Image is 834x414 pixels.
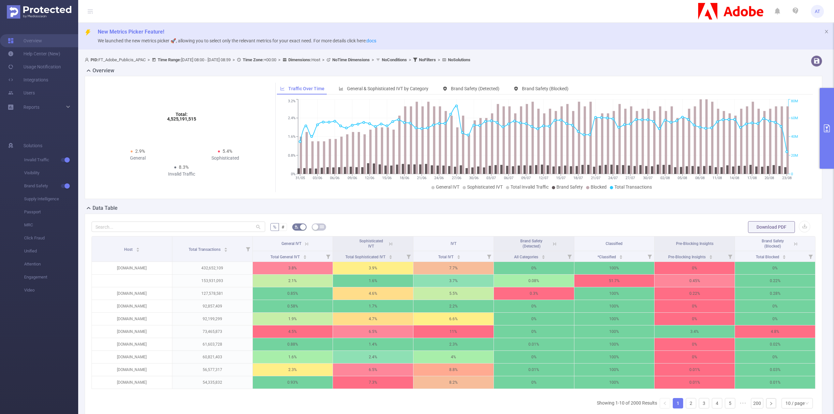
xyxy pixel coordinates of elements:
[494,376,574,389] p: 0%
[92,351,172,363] p: [DOMAIN_NAME]
[24,258,78,271] span: Attention
[522,86,568,91] span: Brand Safety (Blocked)
[625,176,635,180] tspan: 27/07
[438,255,454,259] span: Total IVT
[709,256,713,258] i: icon: caret-down
[824,29,829,34] i: icon: close
[436,57,442,62] span: >
[359,239,383,249] span: Sophisticated IVT
[281,224,284,230] span: #
[436,184,459,190] span: General IVT
[643,176,652,180] tspan: 30/07
[457,254,461,258] div: Sort
[273,224,276,230] span: %
[347,86,428,91] span: General & Sophisticated IVT by Category
[92,287,172,300] p: [DOMAIN_NAME]
[24,271,78,284] span: Engagement
[686,398,696,408] li: 2
[510,184,549,190] span: Total Invalid Traffic
[312,176,322,180] tspan: 03/06
[224,247,228,249] i: icon: caret-up
[574,351,654,363] p: 100%
[751,398,763,408] a: 200
[791,116,798,120] tspan: 60M
[24,219,78,232] span: MRC
[748,221,795,233] button: Download PDF
[686,398,696,408] a: 2
[574,364,654,376] p: 100%
[469,176,479,180] tspan: 30/06
[494,300,574,312] p: 0%
[24,245,78,258] span: Unified
[782,254,786,258] div: Sort
[574,300,654,312] p: 100%
[243,57,264,62] b: Time Zone:
[699,398,709,408] li: 3
[253,300,333,312] p: 0.58%
[404,251,413,262] i: Filter menu
[345,255,386,259] span: Total Sophisticated IVT
[24,193,78,206] span: Supply Intelligence
[573,176,583,180] tspan: 18/07
[92,300,172,312] p: [DOMAIN_NAME]
[712,398,722,408] a: 4
[413,325,494,338] p: 11%
[179,164,189,170] span: 8.3%
[413,351,494,363] p: 4%
[98,38,376,43] span: We launched the new metrics picker 🚀, allowing you to select only the relevant metrics for your e...
[223,149,232,154] span: 5.4%
[725,398,735,408] a: 5
[738,398,748,408] span: •••
[541,254,545,258] div: Sort
[295,225,298,229] i: icon: bg-colors
[676,241,713,246] span: Pre-Blocking Insights
[333,262,413,274] p: 3.9%
[735,364,815,376] p: 0.03%
[181,155,269,162] div: Sophisticated
[253,262,333,274] p: 3.8%
[333,376,413,389] p: 7.3%
[270,255,301,259] span: Total General IVT
[324,251,333,262] i: Filter menu
[413,338,494,350] p: 2.3%
[253,325,333,338] p: 4.5%
[288,57,311,62] b: Dimensions :
[224,249,228,251] i: icon: caret-down
[136,247,140,250] div: Sort
[253,338,333,350] p: 0.88%
[805,401,809,406] i: icon: down
[709,254,713,258] div: Sort
[494,287,574,300] p: 0.3%
[172,275,252,287] p: 153,931,093
[413,313,494,325] p: 6.6%
[660,398,670,408] li: Previous Page
[467,184,503,190] span: Sophisticated IVT
[8,73,48,86] a: Integrations
[7,5,71,19] img: Protected Media
[138,171,225,178] div: Invalid Traffic
[93,67,114,75] h2: Overview
[98,29,164,35] span: New Metrics Picker Feature!
[419,57,436,62] b: No Filters
[288,116,295,120] tspan: 2.4%
[654,325,735,338] p: 3.4%
[539,176,548,180] tspan: 12/07
[172,376,252,389] p: 54,335,832
[167,116,196,121] tspan: 4,525,191,515
[451,86,499,91] span: Brand Safety (Detected)
[712,398,722,408] li: 4
[712,176,722,180] tspan: 11/08
[253,287,333,300] p: 0.85%
[330,176,339,180] tspan: 06/06
[413,262,494,274] p: 7.7%
[735,325,815,338] p: 4.8%
[738,398,748,408] li: Next 5 Pages
[280,86,285,91] i: icon: line-chart
[303,256,307,258] i: icon: caret-down
[146,57,152,62] span: >
[367,38,376,43] a: docs
[725,398,735,408] li: 5
[23,105,39,110] span: Reports
[791,99,798,104] tspan: 80M
[654,287,735,300] p: 0.22%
